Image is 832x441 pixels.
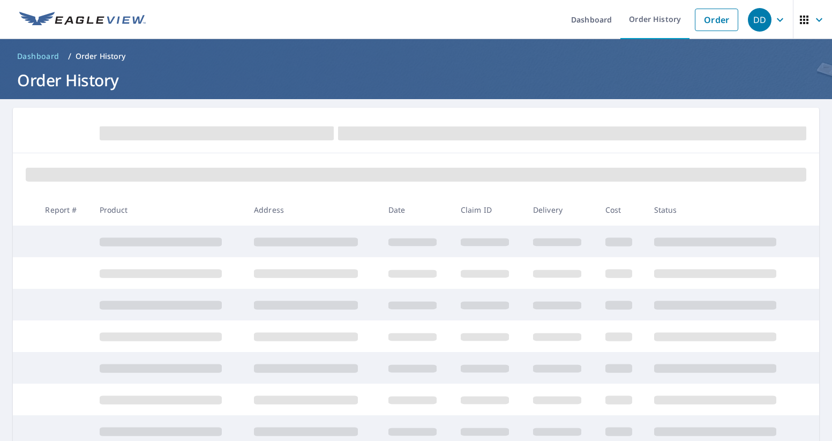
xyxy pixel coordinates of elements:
[68,50,71,63] li: /
[13,69,819,91] h1: Order History
[13,48,64,65] a: Dashboard
[524,194,597,226] th: Delivery
[646,194,800,226] th: Status
[36,194,91,226] th: Report #
[91,194,245,226] th: Product
[13,48,819,65] nav: breadcrumb
[17,51,59,62] span: Dashboard
[452,194,524,226] th: Claim ID
[695,9,738,31] a: Order
[597,194,646,226] th: Cost
[245,194,380,226] th: Address
[748,8,771,32] div: DD
[380,194,452,226] th: Date
[76,51,126,62] p: Order History
[19,12,146,28] img: EV Logo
